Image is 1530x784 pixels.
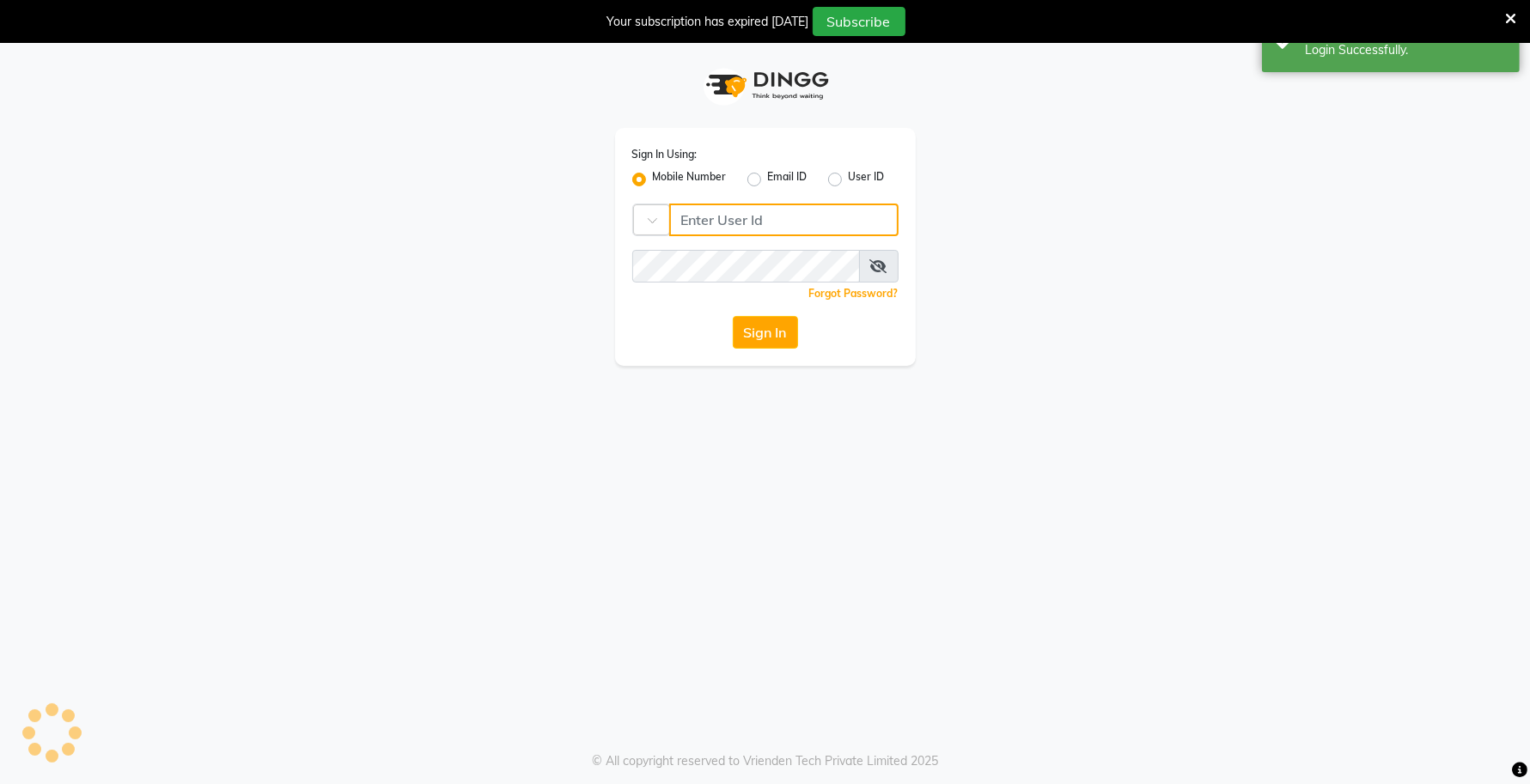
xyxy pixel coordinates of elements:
img: logo1.svg [697,60,834,111]
button: Subscribe [813,7,905,36]
label: Mobile Number [653,169,727,190]
div: Your subscription has expired [DATE] [607,13,809,31]
label: User ID [849,169,885,190]
input: Username [669,204,899,236]
input: Username [632,250,860,283]
label: Email ID [768,169,808,190]
label: Sign In Using: [632,147,698,162]
a: Forgot Password? [809,287,899,300]
button: Sign In [733,316,798,349]
div: Login Successfully. [1305,41,1507,59]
